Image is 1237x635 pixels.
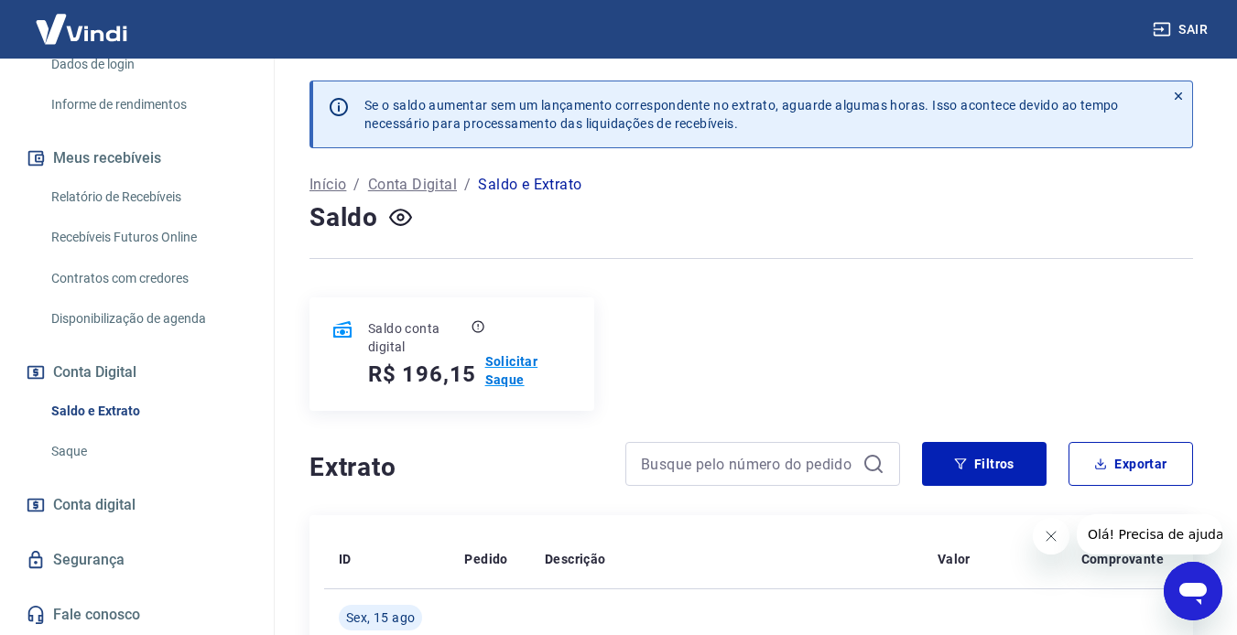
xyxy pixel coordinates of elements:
button: Meus recebíveis [22,138,252,178]
a: Fale conosco [22,595,252,635]
p: / [353,174,360,196]
a: Dados de login [44,46,252,83]
p: Saldo conta digital [368,319,468,356]
a: Saldo e Extrato [44,393,252,430]
iframe: Fechar mensagem [1033,518,1069,554]
p: Saldo e Extrato [478,174,581,196]
p: Comprovante [1081,550,1164,568]
a: Saque [44,433,252,470]
span: Sex, 15 ago [346,608,415,627]
a: Conta Digital [368,174,457,196]
a: Conta digital [22,485,252,525]
p: Descrição [545,550,606,568]
iframe: Botão para abrir a janela de mensagens [1164,562,1222,620]
h5: R$ 196,15 [368,360,476,389]
button: Filtros [922,442,1047,486]
p: Pedido [464,550,507,568]
h4: Extrato [309,449,603,486]
p: / [464,174,471,196]
a: Início [309,174,346,196]
a: Segurança [22,540,252,580]
a: Recebíveis Futuros Online [44,219,252,256]
a: Informe de rendimentos [44,86,252,124]
button: Sair [1149,13,1215,47]
a: Relatório de Recebíveis [44,178,252,216]
span: Conta digital [53,492,136,518]
a: Solicitar Saque [485,352,572,389]
iframe: Mensagem da empresa [1077,514,1222,554]
a: Disponibilização de agenda [44,300,252,338]
button: Conta Digital [22,352,252,393]
p: ID [339,550,352,568]
p: Se o saldo aumentar sem um lançamento correspondente no extrato, aguarde algumas horas. Isso acon... [364,96,1119,133]
h4: Saldo [309,199,378,236]
input: Busque pelo número do pedido [641,450,855,478]
button: Exportar [1069,442,1193,486]
img: Vindi [22,1,141,57]
p: Valor [938,550,971,568]
span: Olá! Precisa de ajuda? [11,13,154,27]
a: Contratos com credores [44,260,252,297]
